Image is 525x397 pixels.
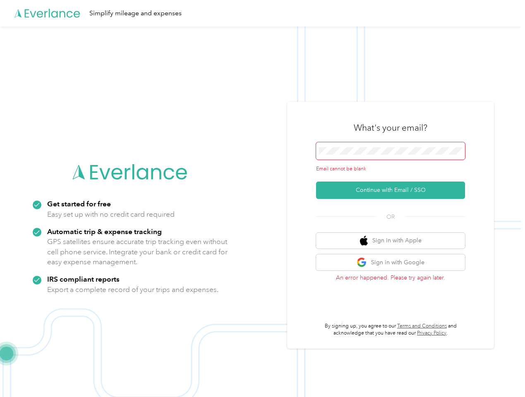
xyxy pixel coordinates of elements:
[47,199,111,208] strong: Get started for free
[47,285,218,295] p: Export a complete record of your trips and expenses.
[47,237,228,267] p: GPS satellites ensure accurate trip tracking even without cell phone service. Integrate your bank...
[360,236,368,246] img: apple logo
[47,275,120,283] strong: IRS compliant reports
[316,254,465,270] button: google logoSign in with Google
[316,182,465,199] button: Continue with Email / SSO
[89,8,182,19] div: Simplify mileage and expenses
[376,213,405,221] span: OR
[397,323,447,329] a: Terms and Conditions
[47,227,162,236] strong: Automatic trip & expense tracking
[354,122,427,134] h3: What's your email?
[316,165,465,173] div: Email cannot be blank
[316,233,465,249] button: apple logoSign in with Apple
[316,273,465,282] p: An error happened. Please try again later.
[316,323,465,337] p: By signing up, you agree to our and acknowledge that you have read our .
[417,330,446,336] a: Privacy Policy
[47,209,175,220] p: Easy set up with no credit card required
[357,257,367,268] img: google logo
